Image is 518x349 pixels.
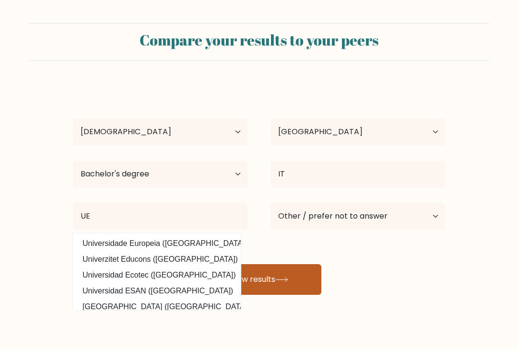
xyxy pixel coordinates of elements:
[75,252,238,267] option: Univerzitet Educons ([GEOGRAPHIC_DATA])
[197,264,321,295] button: View results
[75,283,238,299] option: Universidad ESAN ([GEOGRAPHIC_DATA])
[75,236,238,251] option: Universidade Europeia ([GEOGRAPHIC_DATA])
[271,161,445,187] input: What did you study?
[75,299,238,314] option: [GEOGRAPHIC_DATA] ([GEOGRAPHIC_DATA])
[73,203,247,230] input: Most relevant educational institution
[75,268,238,283] option: Universidad Ecotec ([GEOGRAPHIC_DATA])
[35,31,483,49] h2: Compare your results to your peers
